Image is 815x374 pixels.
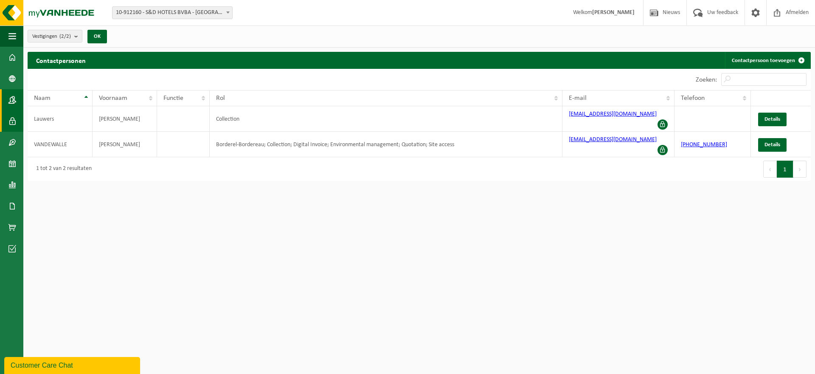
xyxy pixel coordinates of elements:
[99,95,127,102] span: Voornaam
[28,106,93,132] td: Lauwers
[758,113,787,126] a: Details
[681,142,727,148] a: [PHONE_NUMBER]
[93,106,157,132] td: [PERSON_NAME]
[216,95,225,102] span: Rol
[32,161,92,177] div: 1 tot 2 van 2 resultaten
[681,95,705,102] span: Telefoon
[763,161,777,178] button: Previous
[777,161,793,178] button: 1
[592,9,635,16] strong: [PERSON_NAME]
[569,136,657,143] a: [EMAIL_ADDRESS][DOMAIN_NAME]
[87,30,107,43] button: OK
[34,95,51,102] span: Naam
[4,355,142,374] iframe: chat widget
[163,95,183,102] span: Functie
[569,95,587,102] span: E-mail
[28,30,82,42] button: Vestigingen(2/2)
[28,52,94,68] h2: Contactpersonen
[93,132,157,157] td: [PERSON_NAME]
[764,116,780,122] span: Details
[793,161,807,178] button: Next
[32,30,71,43] span: Vestigingen
[725,52,810,69] a: Contactpersoon toevoegen
[59,34,71,39] count: (2/2)
[210,106,563,132] td: Collection
[112,7,232,19] span: 10-912160 - S&D HOTELS BVBA - KORTRIJK
[758,138,787,152] a: Details
[569,111,657,117] a: [EMAIL_ADDRESS][DOMAIN_NAME]
[28,132,93,157] td: VANDEWALLE
[112,6,233,19] span: 10-912160 - S&D HOTELS BVBA - KORTRIJK
[696,76,717,83] label: Zoeken:
[210,132,563,157] td: Borderel-Bordereau; Collection; Digital Invoice; Environmental management; Quotation; Site access
[764,142,780,147] span: Details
